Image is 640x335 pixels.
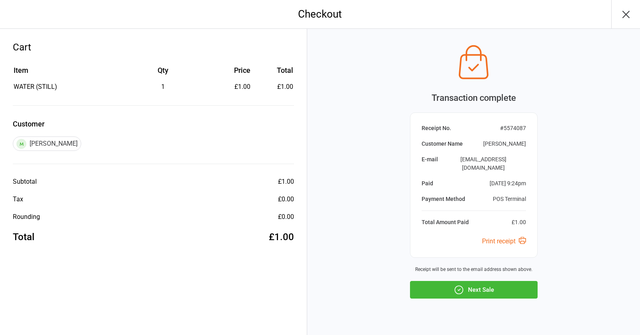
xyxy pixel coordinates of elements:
[254,82,293,92] td: £1.00
[422,124,451,132] div: Receipt No.
[14,65,119,81] th: Item
[422,179,433,188] div: Paid
[14,83,57,90] span: WATER (STILL)
[410,266,538,273] div: Receipt will be sent to the email address shown above.
[208,82,250,92] div: £1.00
[422,140,463,148] div: Customer Name
[13,118,294,129] label: Customer
[441,155,526,172] div: [EMAIL_ADDRESS][DOMAIN_NAME]
[13,212,40,222] div: Rounding
[269,230,294,244] div: £1.00
[410,281,538,299] button: Next Sale
[512,218,526,227] div: £1.00
[120,65,206,81] th: Qty
[254,65,293,81] th: Total
[422,155,438,172] div: E-mail
[13,230,34,244] div: Total
[482,237,526,245] a: Print receipt
[13,195,23,204] div: Tax
[13,136,81,151] div: [PERSON_NAME]
[410,91,538,104] div: Transaction complete
[493,195,526,203] div: POS Terminal
[13,40,294,54] div: Cart
[278,177,294,187] div: £1.00
[208,65,250,76] div: Price
[490,179,526,188] div: [DATE] 9:24pm
[278,195,294,204] div: £0.00
[422,195,465,203] div: Payment Method
[500,124,526,132] div: # 5574087
[422,218,469,227] div: Total Amount Paid
[120,82,206,92] div: 1
[483,140,526,148] div: [PERSON_NAME]
[13,177,37,187] div: Subtotal
[278,212,294,222] div: £0.00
